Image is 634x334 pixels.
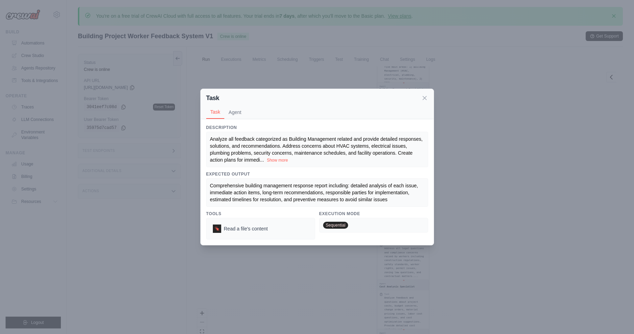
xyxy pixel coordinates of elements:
button: Agent [224,106,246,119]
h3: Execution Mode [319,211,428,217]
h3: Tools [206,211,315,217]
button: Show more [267,157,288,163]
span: Sequential [323,222,348,229]
button: Task [206,106,225,119]
h3: Expected Output [206,171,428,177]
div: ... [210,136,424,163]
h2: Task [206,93,219,103]
iframe: Chat Widget [599,301,634,334]
h3: Description [206,125,428,130]
span: Read a file's content [224,225,268,232]
span: Analyze all feedback categorized as Building Management related and provide detailed responses, s... [210,136,423,163]
span: Comprehensive building management response report including: detailed analysis of each issue, imm... [210,183,419,202]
